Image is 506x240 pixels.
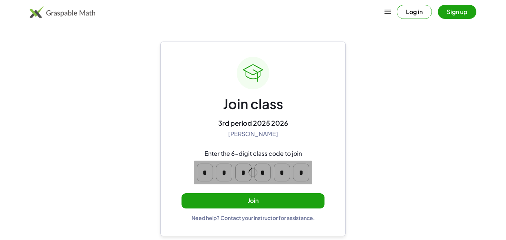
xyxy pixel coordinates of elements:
button: Join [182,193,324,208]
div: Join class [223,95,283,113]
button: Sign up [438,5,476,19]
button: Log in [397,5,432,19]
div: 3rd period 2025 2026 [218,119,288,127]
div: Enter the 6-digit class code to join [204,150,302,158]
div: [PERSON_NAME] [228,130,278,138]
div: Need help? Contact your instructor for assistance. [192,214,315,221]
